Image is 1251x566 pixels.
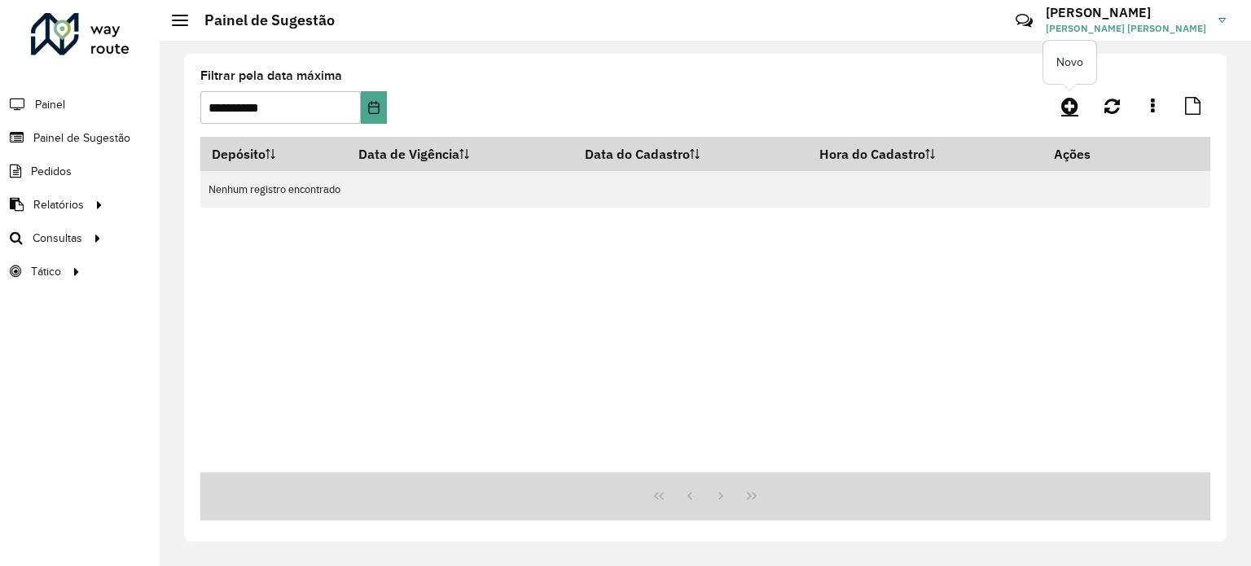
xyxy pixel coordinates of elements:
label: Filtrar pela data máxima [200,66,342,86]
span: [PERSON_NAME] [PERSON_NAME] [1046,21,1206,36]
h2: Painel de Sugestão [188,11,335,29]
th: Hora do Cadastro [808,137,1043,171]
span: Painel [35,96,65,113]
span: Pedidos [31,163,72,180]
th: Data de Vigência [347,137,574,171]
div: Novo [1043,41,1096,84]
button: Choose Date [361,91,387,124]
span: Consultas [33,230,82,247]
span: Relatórios [33,196,84,213]
th: Data do Cadastro [574,137,808,171]
th: Depósito [200,137,347,171]
span: Tático [31,263,61,280]
a: Contato Rápido [1007,3,1042,38]
th: Ações [1043,137,1141,171]
td: Nenhum registro encontrado [200,171,1210,208]
span: Painel de Sugestão [33,129,130,147]
h3: [PERSON_NAME] [1046,5,1206,20]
